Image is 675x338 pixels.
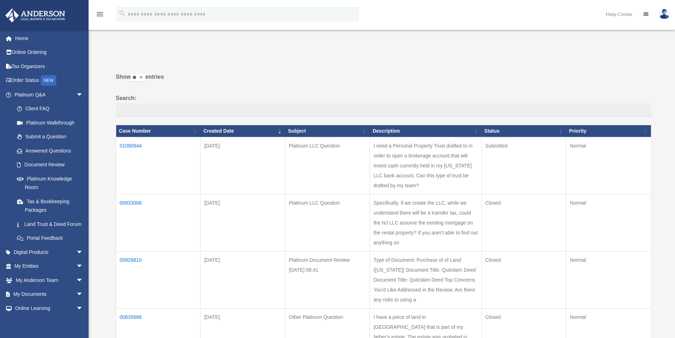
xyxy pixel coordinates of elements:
[41,75,56,86] div: NEW
[10,130,90,144] a: Submit a Question
[10,231,90,245] a: Portal Feedback
[96,10,104,18] i: menu
[370,125,482,137] th: Description: activate to sort column ascending
[10,144,87,158] a: Answered Questions
[566,125,651,137] th: Priority: activate to sort column ascending
[5,45,94,60] a: Online Ordering
[285,194,370,251] td: Platinum LLC Question
[116,251,201,308] td: 00926810
[5,59,94,73] a: Tax Organizers
[201,251,285,308] td: [DATE]
[201,125,285,137] th: Created Date: activate to sort column ascending
[659,9,670,19] img: User Pic
[566,194,651,251] td: Normal
[116,137,201,194] td: 01090944
[10,217,90,231] a: Land Trust & Deed Forum
[482,137,566,194] td: Submitted
[285,137,370,194] td: Platinum LLC Question
[5,31,94,45] a: Home
[285,251,370,308] td: Platinum Document Review [DATE] 08:41
[482,194,566,251] td: Closed
[118,10,126,17] i: search
[96,12,104,18] a: menu
[76,273,90,288] span: arrow_drop_down
[10,172,90,194] a: Platinum Knowledge Room
[370,194,482,251] td: Specifically, if we create the LLC, while we understand there will be a transfer tax, could the N...
[5,245,94,259] a: Digital Productsarrow_drop_down
[5,88,90,102] a: Platinum Q&Aarrow_drop_down
[201,137,285,194] td: [DATE]
[76,259,90,274] span: arrow_drop_down
[116,194,201,251] td: 00933006
[116,103,651,117] input: Search:
[5,273,94,287] a: My Anderson Teamarrow_drop_down
[5,73,94,88] a: Order StatusNEW
[10,194,90,217] a: Tax & Bookkeeping Packages
[76,245,90,260] span: arrow_drop_down
[285,125,370,137] th: Subject: activate to sort column ascending
[116,93,651,117] label: Search:
[10,158,90,172] a: Document Review
[5,259,94,273] a: My Entitiesarrow_drop_down
[76,287,90,302] span: arrow_drop_down
[566,251,651,308] td: Normal
[370,137,482,194] td: I need a Personal Property Trust drafted to in order to open a brokerage account that will invest...
[116,72,651,89] label: Show entries
[482,251,566,308] td: Closed
[116,125,201,137] th: Case Number: activate to sort column ascending
[131,74,145,82] select: Showentries
[482,125,566,137] th: Status: activate to sort column ascending
[5,287,94,301] a: My Documentsarrow_drop_down
[76,88,90,102] span: arrow_drop_down
[76,301,90,316] span: arrow_drop_down
[566,137,651,194] td: Normal
[10,102,90,116] a: Client FAQ
[10,116,90,130] a: Platinum Walkthrough
[201,194,285,251] td: [DATE]
[370,251,482,308] td: Type of Document: Purchase of of Land ([US_STATE]) Document Title: Quitclaim Deed Document Title:...
[5,301,94,315] a: Online Learningarrow_drop_down
[3,9,67,22] img: Anderson Advisors Platinum Portal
